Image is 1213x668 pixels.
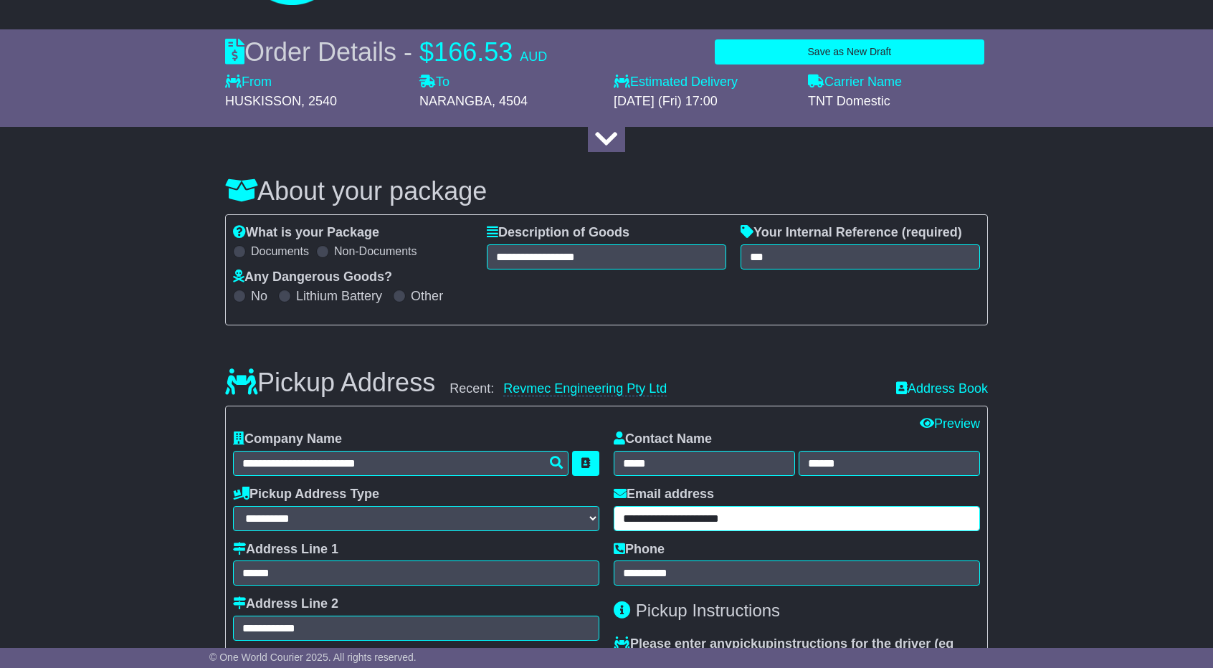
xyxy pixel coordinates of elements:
label: Address Line 1 [233,542,338,558]
span: HUSKISSON [225,94,301,108]
h3: About your package [225,177,988,206]
label: Documents [251,244,309,258]
label: Company Name [233,431,342,447]
h3: Pickup Address [225,368,435,397]
span: Pickup Instructions [636,601,780,620]
label: Your Internal Reference (required) [741,225,962,241]
button: Save as New Draft [715,39,984,65]
label: Phone [614,542,665,558]
label: Non-Documents [334,244,417,258]
label: Address Line 2 [233,596,338,612]
a: Address Book [896,381,988,397]
span: 166.53 [434,37,513,67]
span: , 2540 [301,94,337,108]
label: Pickup Address Type [233,487,379,502]
span: AUD [520,49,547,64]
label: Contact Name [614,431,712,447]
label: Other [411,289,443,305]
div: Order Details - [225,37,547,67]
span: pickup [732,636,774,651]
label: Please enter any instructions for the driver ( ) [614,636,980,667]
label: Carrier Name [808,75,902,90]
a: Revmec Engineering Pty Ltd [503,381,667,396]
label: From [225,75,272,90]
label: Estimated Delivery [614,75,794,90]
span: NARANGBA [419,94,492,108]
label: Any Dangerous Goods? [233,269,392,285]
label: Email address [614,487,714,502]
div: TNT Domestic [808,94,988,110]
span: © One World Courier 2025. All rights reserved. [209,652,417,663]
label: Lithium Battery [296,289,382,305]
div: [DATE] (Fri) 17:00 [614,94,794,110]
label: To [419,75,449,90]
span: $ [419,37,434,67]
label: What is your Package [233,225,379,241]
span: , 4504 [492,94,528,108]
label: No [251,289,267,305]
a: Preview [920,416,980,431]
div: Recent: [449,381,882,397]
label: Description of Goods [487,225,629,241]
